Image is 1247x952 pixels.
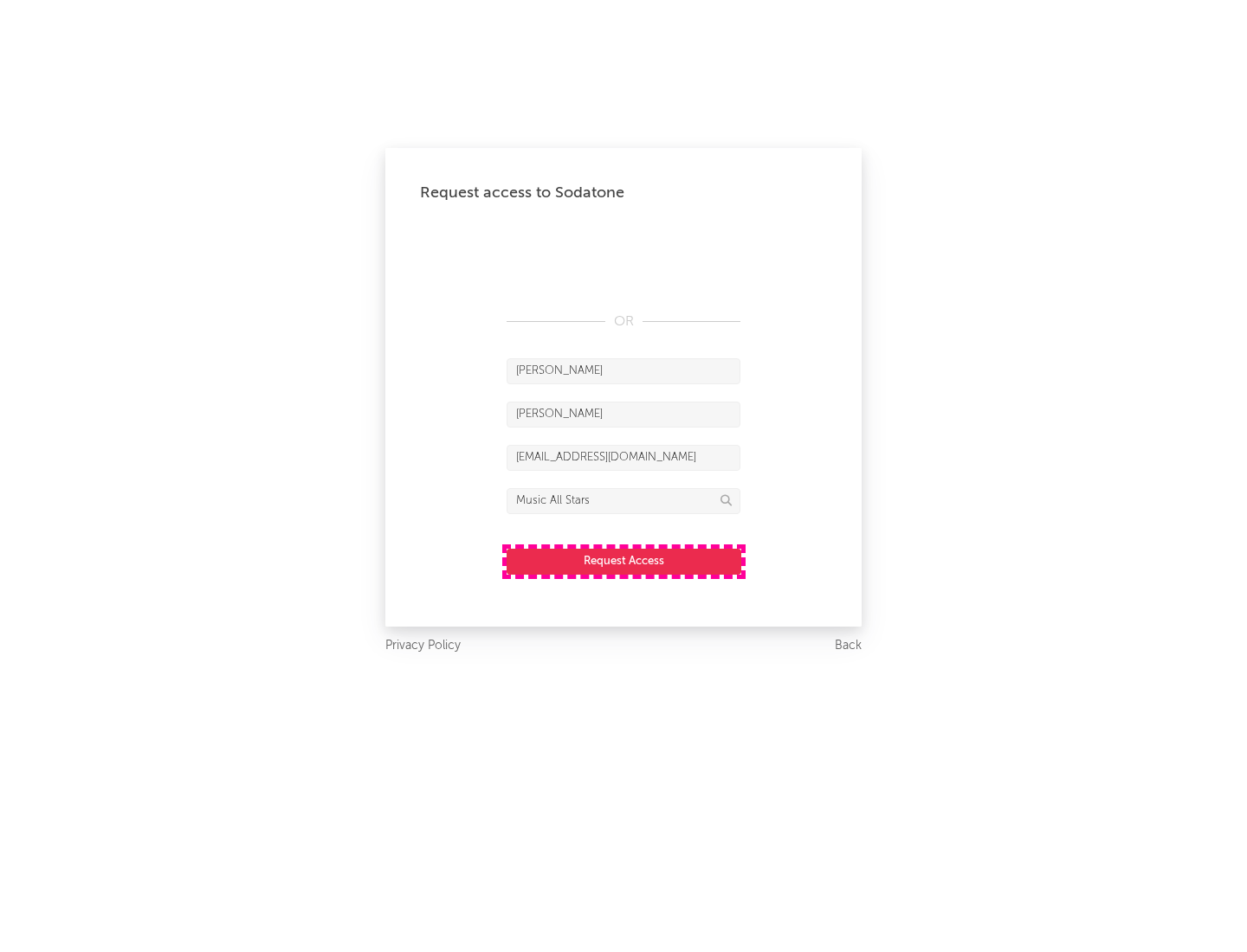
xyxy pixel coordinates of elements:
input: Email [507,445,740,471]
input: Last Name [507,402,740,428]
div: OR [507,312,740,332]
div: Request access to Sodatone [420,183,827,203]
button: Request Access [507,549,741,575]
a: Privacy Policy [385,635,461,657]
input: First Name [507,358,740,384]
input: Division [507,488,740,514]
a: Back [835,635,862,657]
